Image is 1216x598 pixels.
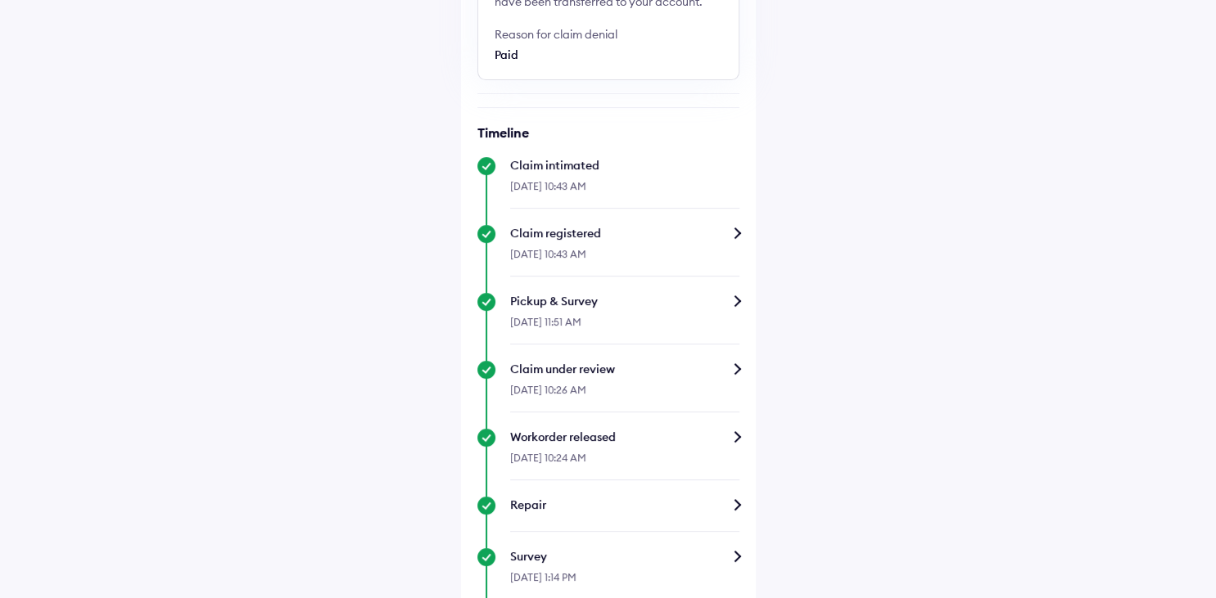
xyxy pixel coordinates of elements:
[510,293,739,309] div: Pickup & Survey
[510,445,739,480] div: [DATE] 10:24 AM
[510,429,739,445] div: Workorder released
[510,173,739,209] div: [DATE] 10:43 AM
[477,124,739,141] h6: Timeline
[510,361,739,377] div: Claim under review
[510,377,739,412] div: [DATE] 10:26 AM
[510,157,739,173] div: Claim intimated
[510,497,739,513] div: Repair
[510,309,739,344] div: [DATE] 11:51 AM
[510,225,739,241] div: Claim registered
[510,241,739,277] div: [DATE] 10:43 AM
[495,26,675,43] div: Reason for claim denial
[510,548,739,564] div: Survey
[495,47,675,63] div: Paid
